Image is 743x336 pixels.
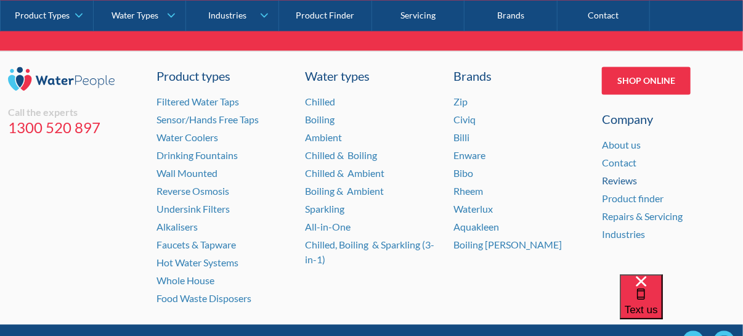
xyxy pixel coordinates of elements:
a: Alkalisers [156,221,198,233]
a: Filtered Water Taps [156,96,239,108]
a: Whole House [156,275,214,287]
a: Rheem [453,186,483,197]
a: Shop Online [602,67,691,95]
a: Food Waste Disposers [156,293,251,305]
a: Drinking Fountains [156,150,238,162]
a: Chilled, Boiling & Sparkling (3-in-1) [305,239,434,266]
a: Undersink Filters [156,203,230,215]
a: Zip [453,96,468,108]
a: Chilled & Ambient [305,168,384,179]
a: Contact [602,157,636,169]
a: Sensor/Hands Free Taps [156,114,259,126]
a: 1300 520 897 [8,119,141,137]
a: Reverse Osmosis [156,186,229,197]
a: Waterlux [453,203,493,215]
a: All-in-One [305,221,351,233]
a: Product finder [602,193,664,205]
a: Chilled & Boiling [305,150,377,162]
a: Sparkling [305,203,344,215]
a: Repairs & Servicing [602,211,683,223]
a: Chilled [305,96,335,108]
div: Brands [453,67,587,86]
a: Aquakleen [453,221,499,233]
iframe: podium webchat widget bubble [620,274,743,336]
a: Billi [453,132,469,144]
div: Product Types [15,10,70,20]
a: Product types [156,67,290,86]
div: Company [602,110,735,129]
a: Ambient [305,132,342,144]
div: Industries [209,10,247,20]
a: Boiling & Ambient [305,186,384,197]
a: Civiq [453,114,476,126]
a: Faucets & Tapware [156,239,236,251]
a: Boiling [305,114,335,126]
a: Hot Water Systems [156,257,238,269]
a: Enware [453,150,485,162]
div: Call the experts [8,107,141,119]
a: Boiling [PERSON_NAME] [453,239,562,251]
a: Water types [305,67,438,86]
a: Reviews [602,175,637,187]
div: Water Types [112,10,158,20]
a: About us [602,139,641,151]
a: Wall Mounted [156,168,217,179]
a: Industries [602,229,645,240]
a: Bibo [453,168,473,179]
a: Water Coolers [156,132,218,144]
